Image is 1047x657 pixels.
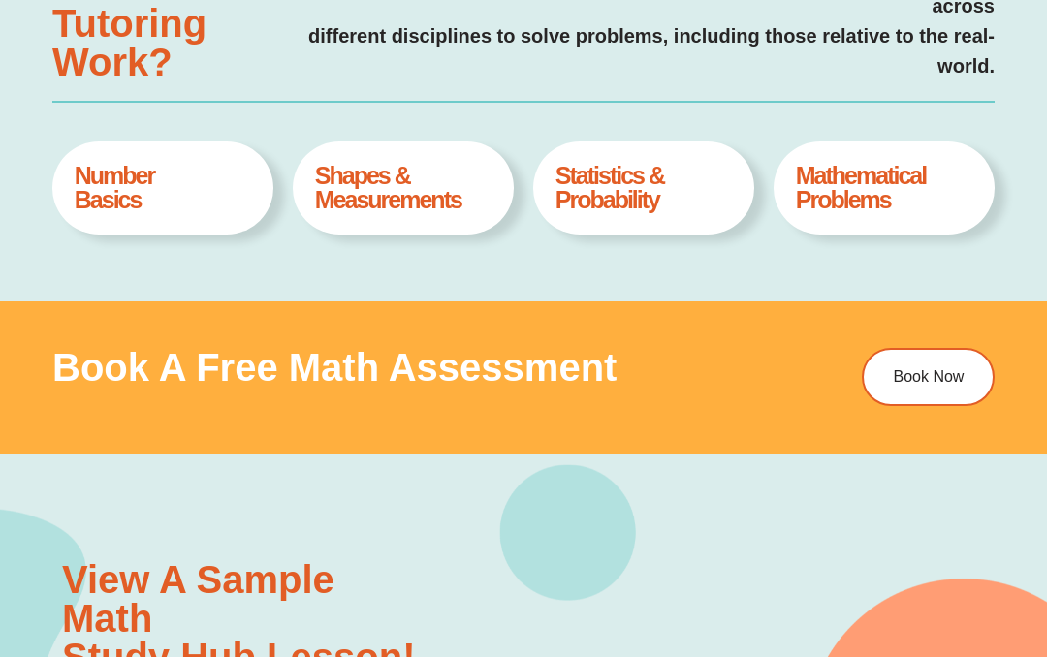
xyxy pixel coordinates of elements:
a: Book Now [862,348,995,406]
h4: Mathematical Problems [796,164,972,212]
iframe: Chat Widget [950,564,1047,657]
h3: Book a Free Math Assessment [52,348,791,387]
h4: Statistics & Probability [555,164,732,212]
h4: Shapes & Measurements [315,164,492,212]
span: Book Now [893,369,964,385]
h4: Number Basics [75,164,251,212]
